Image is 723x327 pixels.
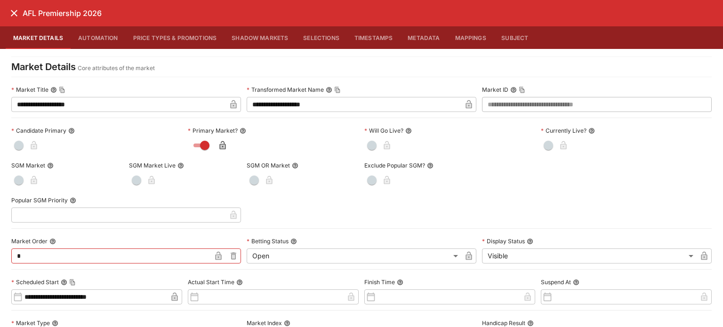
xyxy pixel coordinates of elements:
button: Candidate Primary [68,128,75,134]
p: Candidate Primary [11,127,66,135]
button: Metadata [400,26,447,49]
button: Market Order [49,238,56,245]
button: Selections [296,26,347,49]
p: Betting Status [247,237,289,245]
button: Market Index [284,320,290,327]
p: SGM Market Live [129,161,176,169]
p: Actual Start Time [188,278,234,286]
button: Mappings [448,26,494,49]
button: Currently Live? [588,128,595,134]
p: Finish Time [364,278,395,286]
p: Market Order [11,237,48,245]
p: Market ID [482,86,508,94]
h6: AFL Premiership 2026 [23,8,102,18]
button: Primary Market? [240,128,246,134]
p: Popular SGM Priority [11,196,68,204]
button: SGM OR Market [292,162,298,169]
div: Visible [482,248,697,263]
p: Exclude Popular SGM? [364,161,425,169]
p: Scheduled Start [11,278,59,286]
button: close [6,5,23,22]
button: Shadow Markets [224,26,296,49]
p: Market Title [11,86,48,94]
button: Market IDCopy To Clipboard [510,87,517,93]
p: Handicap Result [482,319,525,327]
button: Market Details [6,26,71,49]
p: Market Index [247,319,282,327]
button: Suspend At [573,279,579,286]
button: Copy To Clipboard [334,87,341,93]
button: Market Type [52,320,58,327]
button: Popular SGM Priority [70,197,76,204]
button: SGM Market [47,162,54,169]
button: Finish Time [397,279,403,286]
button: Timestamps [347,26,401,49]
button: Display Status [527,238,533,245]
div: Open [247,248,461,263]
button: Price Types & Promotions [126,26,225,49]
p: Core attributes of the market [78,64,155,73]
button: Subject [494,26,536,49]
p: SGM Market [11,161,45,169]
button: Copy To Clipboard [69,279,76,286]
h4: Market Details [11,61,76,73]
p: Currently Live? [541,127,586,135]
button: Transformed Market NameCopy To Clipboard [326,87,332,93]
p: Will Go Live? [364,127,403,135]
p: Transformed Market Name [247,86,324,94]
button: Betting Status [290,238,297,245]
button: Scheduled StartCopy To Clipboard [61,279,67,286]
p: Market Type [11,319,50,327]
p: Display Status [482,237,525,245]
button: Automation [71,26,126,49]
p: Suspend At [541,278,571,286]
button: SGM Market Live [177,162,184,169]
button: Copy To Clipboard [519,87,525,93]
button: Exclude Popular SGM? [427,162,434,169]
button: Market TitleCopy To Clipboard [50,87,57,93]
button: Will Go Live? [405,128,412,134]
button: Copy To Clipboard [59,87,65,93]
button: Actual Start Time [236,279,243,286]
p: Primary Market? [188,127,238,135]
p: SGM OR Market [247,161,290,169]
button: Handicap Result [527,320,534,327]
